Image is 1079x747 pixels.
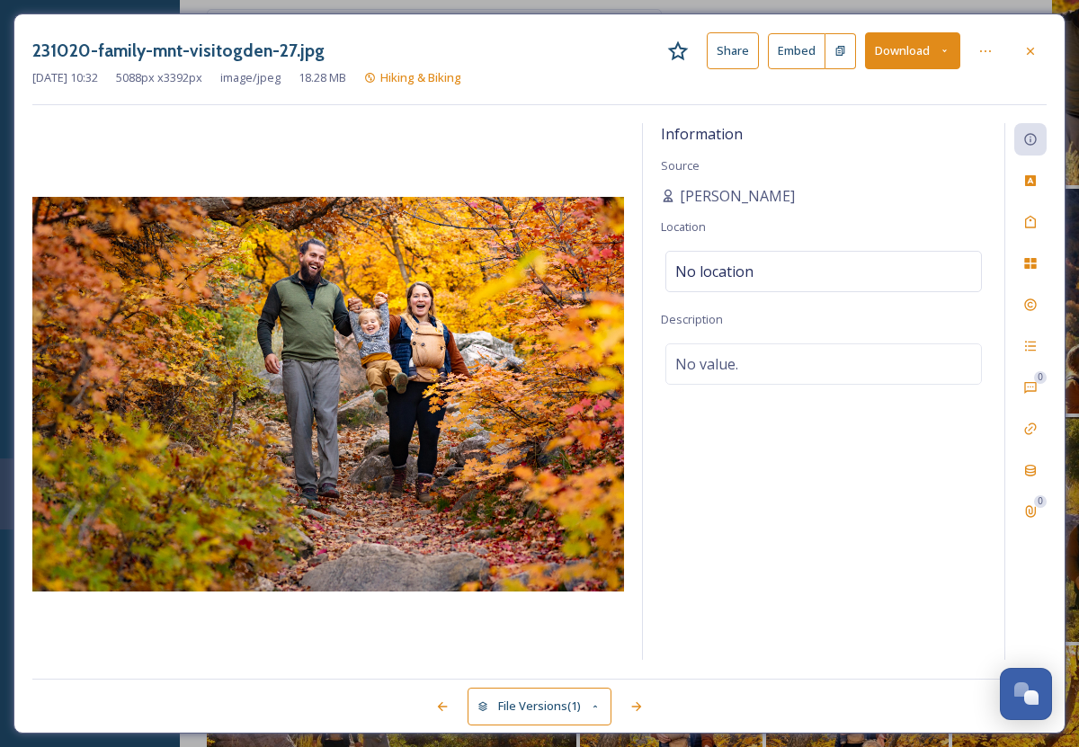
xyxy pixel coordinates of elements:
[768,33,825,69] button: Embed
[661,124,743,144] span: Information
[299,69,346,86] span: 18.28 MB
[220,69,281,86] span: image/jpeg
[661,311,723,327] span: Description
[380,69,461,85] span: Hiking & Biking
[675,353,738,375] span: No value.
[707,32,759,69] button: Share
[32,69,98,86] span: [DATE] 10:32
[675,261,754,282] span: No location
[661,157,700,173] span: Source
[468,688,611,725] button: File Versions(1)
[1000,668,1052,720] button: Open Chat
[865,32,960,69] button: Download
[32,197,624,591] img: 231020-family-mnt-visitogden-27.jpg
[116,69,202,86] span: 5088 px x 3392 px
[1034,495,1047,508] div: 0
[32,38,325,64] h3: 231020-family-mnt-visitogden-27.jpg
[680,185,795,207] span: [PERSON_NAME]
[661,218,706,235] span: Location
[1034,371,1047,384] div: 0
